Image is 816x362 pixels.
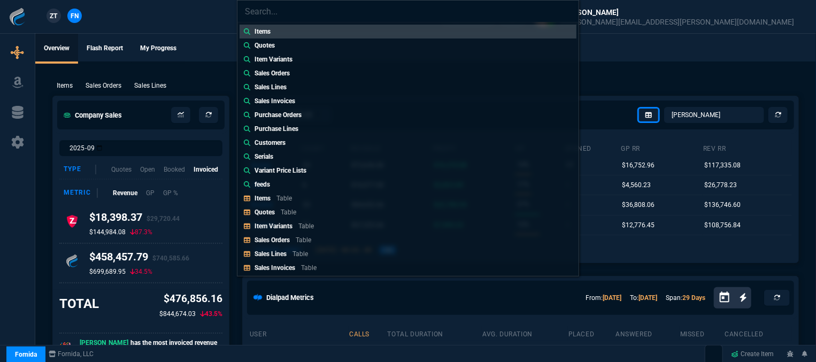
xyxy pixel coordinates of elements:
[255,166,306,175] p: Variant Price Lists
[255,180,270,189] p: feeds
[296,236,311,244] p: Table
[255,195,271,202] p: Items
[255,27,271,36] p: Items
[255,264,295,272] p: Sales Invoices
[255,110,302,120] p: Purchase Orders
[255,82,287,92] p: Sales Lines
[298,222,314,230] p: Table
[45,349,97,359] a: msbcCompanyName
[255,55,292,64] p: Item Variants
[255,222,292,230] p: Item Variants
[281,209,296,216] p: Table
[292,250,308,258] p: Table
[276,195,292,202] p: Table
[255,96,295,106] p: Sales Invoices
[255,41,275,50] p: Quotes
[255,209,275,216] p: Quotes
[255,68,290,78] p: Sales Orders
[255,138,286,148] p: Customers
[727,346,779,362] a: Create Item
[301,264,317,272] p: Table
[255,124,298,134] p: Purchase Lines
[255,250,287,258] p: Sales Lines
[237,1,579,22] input: Search...
[255,152,273,161] p: Serials
[255,236,290,244] p: Sales Orders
